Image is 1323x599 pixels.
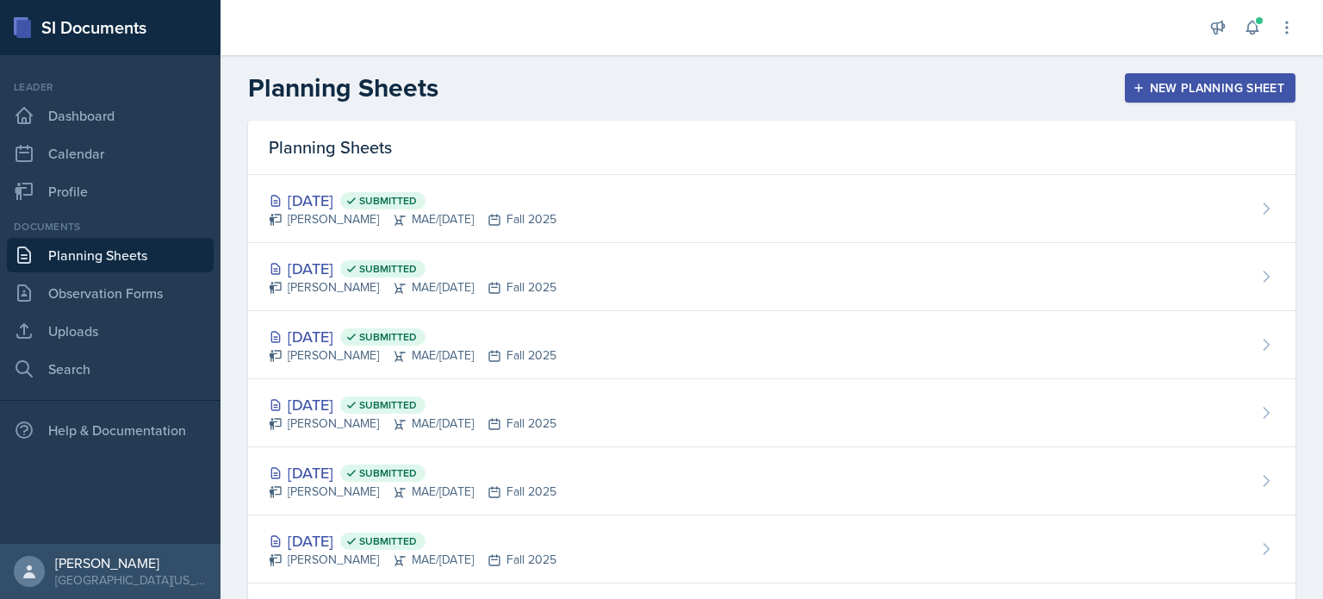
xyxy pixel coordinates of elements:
div: Documents [7,219,214,234]
a: [DATE] Submitted [PERSON_NAME]MAE/[DATE]Fall 2025 [248,515,1295,583]
span: Submitted [359,262,417,276]
div: Planning Sheets [248,121,1295,175]
div: [DATE] [269,393,556,416]
a: Observation Forms [7,276,214,310]
a: [DATE] Submitted [PERSON_NAME]MAE/[DATE]Fall 2025 [248,447,1295,515]
span: Submitted [359,534,417,548]
div: [DATE] [269,257,556,280]
div: Leader [7,79,214,95]
a: Calendar [7,136,214,171]
a: Planning Sheets [7,238,214,272]
div: [DATE] [269,189,556,212]
span: Submitted [359,466,417,480]
a: [DATE] Submitted [PERSON_NAME]MAE/[DATE]Fall 2025 [248,243,1295,311]
span: Submitted [359,194,417,208]
div: [PERSON_NAME] MAE/[DATE] Fall 2025 [269,346,556,365]
div: [PERSON_NAME] MAE/[DATE] Fall 2025 [269,551,556,569]
div: [GEOGRAPHIC_DATA][US_STATE] in [GEOGRAPHIC_DATA] [55,571,207,589]
div: New Planning Sheet [1136,81,1284,95]
div: Help & Documentation [7,413,214,447]
div: [DATE] [269,325,556,348]
button: New Planning Sheet [1125,73,1295,103]
a: Uploads [7,314,214,348]
div: [PERSON_NAME] MAE/[DATE] Fall 2025 [269,278,556,296]
a: Profile [7,174,214,209]
div: [PERSON_NAME] [55,554,207,571]
a: Dashboard [7,98,214,133]
span: Submitted [359,330,417,344]
div: [PERSON_NAME] MAE/[DATE] Fall 2025 [269,483,556,501]
span: Submitted [359,398,417,412]
div: [PERSON_NAME] MAE/[DATE] Fall 2025 [269,415,556,433]
a: Search [7,352,214,386]
h2: Planning Sheets [248,72,438,103]
div: [DATE] [269,529,556,552]
a: [DATE] Submitted [PERSON_NAME]MAE/[DATE]Fall 2025 [248,379,1295,447]
div: [DATE] [269,461,556,484]
a: [DATE] Submitted [PERSON_NAME]MAE/[DATE]Fall 2025 [248,311,1295,379]
a: [DATE] Submitted [PERSON_NAME]MAE/[DATE]Fall 2025 [248,175,1295,243]
div: [PERSON_NAME] MAE/[DATE] Fall 2025 [269,210,556,228]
